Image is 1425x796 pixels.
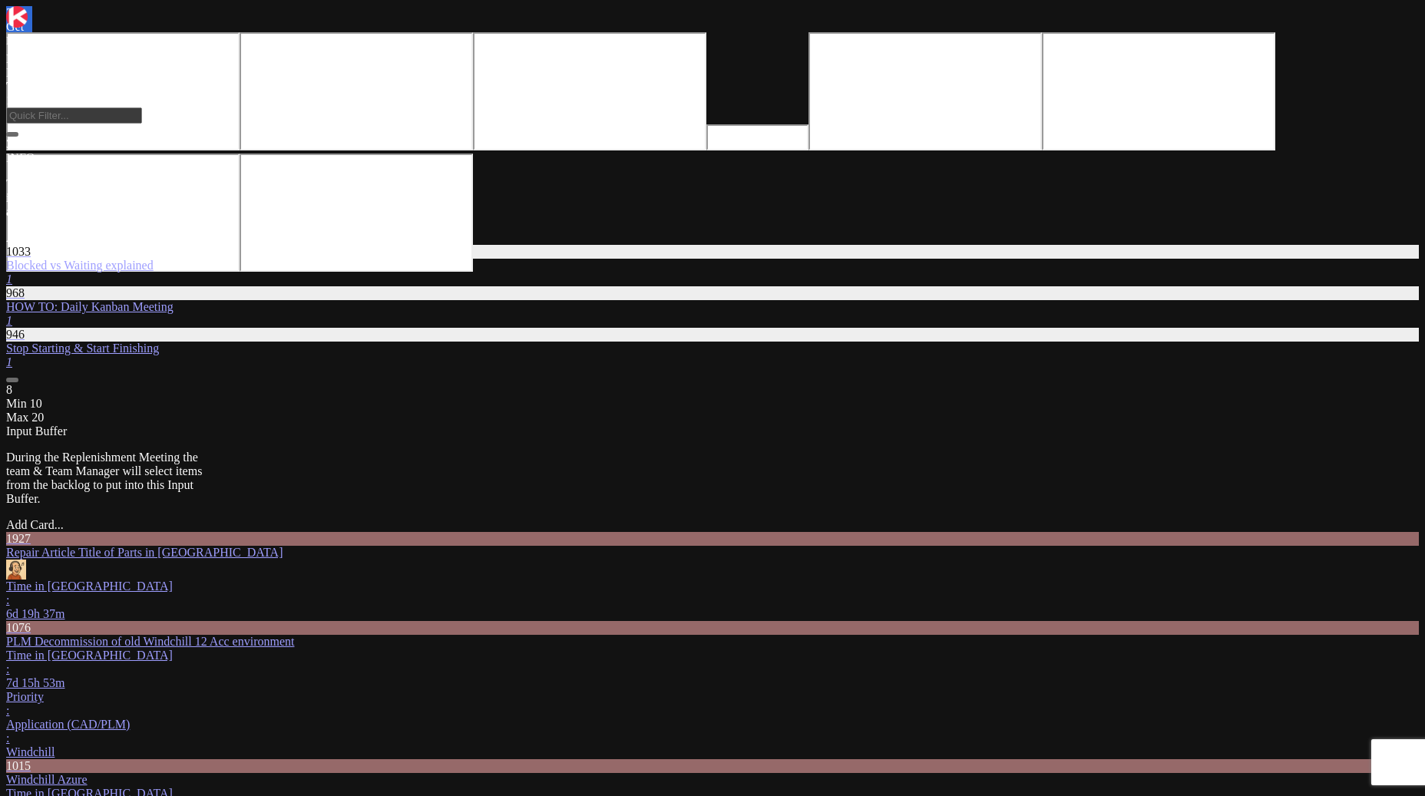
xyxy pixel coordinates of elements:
span: 3 [6,137,12,150]
span: : [6,593,9,606]
div: 1015 [6,759,1419,773]
img: RH [6,560,26,580]
div: 968 [6,286,1419,300]
div: Windchill Azure [6,773,1419,787]
a: 968HOW TO: Daily Kanban Meeting [6,286,1419,328]
iframe: UserGuiding AI Assistant [240,154,473,272]
div: RH [6,560,1419,580]
a: 946Stop Starting & Start Finishing [6,328,1419,369]
div: Time in [GEOGRAPHIC_DATA] [6,649,1419,662]
div: Stop Starting & Start Finishing [6,342,1419,355]
span: 8 [6,383,12,396]
iframe: UserGuiding AI Assistant Launcher [6,154,240,272]
div: PLM Decommission of old Windchill 12 Acc environment [6,635,1419,649]
div: 1033 [6,245,1419,259]
span: Add Card... [6,231,64,244]
span: Add Card... [6,518,64,531]
div: Min 10 [6,397,1419,411]
b: Team CAD/PLM Kanban [6,80,141,93]
div: Blocked vs Waiting explained [6,259,1419,272]
span: INFO [6,151,35,164]
div: 1076PLM Decommission of old Windchill 12 Acc environment [6,621,1419,649]
span: : [6,732,9,745]
div: 968HOW TO: Daily Kanban Meeting [6,286,1419,314]
div: 1927Repair Article Title of Parts in [GEOGRAPHIC_DATA] [6,532,1419,560]
a: 1927Repair Article Title of Parts in [GEOGRAPHIC_DATA]RHTime in [GEOGRAPHIC_DATA]:6d 19h 37m [6,532,1419,621]
p: This column can be used for informational tickets that will not move across the board [6,177,203,219]
span: : [6,704,9,717]
div: 1076 [6,621,1419,635]
div: 1927 [6,532,1419,546]
a: 1076PLM Decommission of old Windchill 12 Acc environmentTime in [GEOGRAPHIC_DATA]:7d 15h 53mPrior... [6,621,1419,759]
div: HOW TO: Daily Kanban Meeting [6,300,1419,314]
div: Application (CAD/PLM) [6,718,1419,732]
div: Priority [6,690,1419,704]
input: Quick Filter... [6,107,142,124]
div: H [6,52,1419,66]
span: 1 [6,314,12,327]
div: 1033Blocked vs Waiting explained [6,245,1419,272]
span: Input Buffer [6,424,67,438]
span: 1 [6,272,12,286]
span: 1 [6,355,12,368]
div: 946 [6,328,1419,342]
div: Time in [GEOGRAPHIC_DATA] [6,580,1419,593]
span: : [6,662,9,675]
iframe: UserGuiding Knowledge Base [808,32,1042,150]
div: 946Stop Starting & Start Finishing [6,328,1419,355]
span: 1x [6,94,18,107]
a: 1033Blocked vs Waiting explained [6,245,1419,286]
span: Kanban [6,66,45,79]
div: Windchill [6,745,1419,759]
span: 2x [18,94,31,107]
div: 7d 15h 53m [6,676,1419,690]
div: Max 20 [6,411,1419,424]
span: 3x [31,94,43,107]
iframe: UserGuiding Product Updates [1042,32,1275,150]
p: During the Replenishment Meeting the team & Team Manager will select items from the backlog to pu... [6,451,203,506]
div: Repair Article Title of Parts in [GEOGRAPHIC_DATA] [6,546,1419,560]
div: 1015Windchill Azure [6,759,1419,787]
div: 6d 19h 37m [6,607,1419,621]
